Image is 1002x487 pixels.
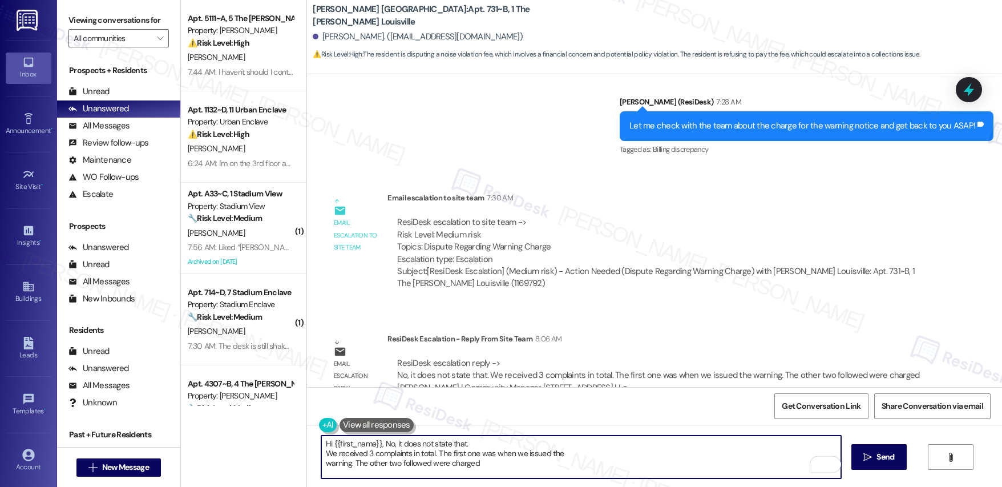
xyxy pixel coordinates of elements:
div: Prospects [57,220,180,232]
div: Email escalation to site team [334,217,378,253]
div: Subject: [ResiDesk Escalation] (Medium risk) - Action Needed (Dispute Regarding Warning Charge) w... [397,265,923,290]
span: Get Conversation Link [782,400,860,412]
div: Prospects + Residents [57,65,180,77]
div: Property: [PERSON_NAME] [188,390,293,402]
div: ResiDesk escalation to site team -> Risk Level: Medium risk Topics: Dispute Regarding Warning Cha... [397,216,923,265]
div: Residents [57,324,180,336]
div: WO Follow-ups [68,171,139,183]
div: Unread [68,345,110,357]
div: Escalate [68,188,113,200]
div: 7:30 AM: The desk is still shaky when any force is applied to it, it's not the maintenance fault ... [188,341,603,351]
textarea: To enrich screen reader interactions, please activate Accessibility in Grammarly extension settings [321,436,841,478]
span: Send [876,451,894,463]
div: All Messages [68,380,130,392]
strong: 🔧 Risk Level: Medium [188,403,262,413]
div: Property: Urban Enclave [188,116,293,128]
strong: ⚠️ Risk Level: High [188,129,249,139]
b: [PERSON_NAME] [GEOGRAPHIC_DATA]: Apt. 731~B, 1 The [PERSON_NAME] Louisville [313,3,541,28]
div: Tagged as: [620,141,993,158]
img: ResiDesk Logo [17,10,40,31]
div: [PERSON_NAME]. ([EMAIL_ADDRESS][DOMAIN_NAME]) [313,31,523,43]
div: All Messages [68,276,130,288]
input: All communities [74,29,151,47]
div: Archived on [DATE] [187,255,294,269]
div: 7:30 AM [484,192,512,204]
label: Viewing conversations for [68,11,169,29]
div: Email escalation reply [334,358,378,395]
i:  [157,34,163,43]
span: • [39,237,41,245]
div: Let me check with the team about the charge for the warning notice and get back to you ASAP! [629,120,975,132]
a: Buildings [6,277,51,308]
div: Apt. 4307~B, 4 The [PERSON_NAME] Rochester [188,378,293,390]
div: Unanswered [68,242,129,253]
a: Site Visit • [6,165,51,196]
div: [PERSON_NAME] (ResiDesk) [620,96,993,112]
span: • [44,405,46,413]
a: Leads [6,333,51,364]
i:  [88,463,97,472]
strong: 🔧 Risk Level: Medium [188,213,262,223]
a: Templates • [6,389,51,420]
a: Inbox [6,53,51,83]
span: [PERSON_NAME] [188,228,245,238]
span: • [51,125,52,133]
div: 6:24 AM: I'm on the 3rd floor apt 1132. If you guys can come at around 2 pm when I'm home from cl... [188,158,829,168]
span: [PERSON_NAME] [188,143,245,154]
div: ResiDesk Escalation - Reply From Site Team [387,333,932,349]
button: Send [851,444,907,470]
i:  [863,453,872,462]
strong: ⚠️ Risk Level: High [188,38,249,48]
div: Apt. A33~C, 1 Stadium View [188,188,293,200]
div: New Inbounds [68,293,135,305]
span: Share Conversation via email [882,400,983,412]
div: Maintenance [68,154,131,166]
div: Unanswered [68,103,129,115]
div: Review follow-ups [68,137,148,149]
strong: ⚠️ Risk Level: High [313,50,362,59]
button: Get Conversation Link [774,393,868,419]
a: Account [6,445,51,476]
span: [PERSON_NAME] [188,326,245,336]
div: 7:44 AM: I haven't should I contact them directly if so what's the contact?The slow performance w... [188,67,815,77]
span: [PERSON_NAME] [188,52,245,62]
div: All Messages [68,120,130,132]
div: ResiDesk escalation reply -> No, it does not state that. We received 3 complaints in total. The f... [397,357,919,393]
div: Unknown [68,397,117,409]
a: Insights • [6,221,51,252]
div: Property: [PERSON_NAME] [188,25,293,37]
div: Past + Future Residents [57,429,180,441]
div: Unread [68,86,110,98]
button: New Message [76,458,161,477]
div: Unread [68,259,110,271]
button: Share Conversation via email [874,393,991,419]
div: 8:06 AM [532,333,561,345]
span: New Message [102,461,149,473]
div: Email escalation to site team [387,192,932,208]
span: • [41,181,43,189]
div: Unanswered [68,363,129,375]
span: : The resident is disputing a noise violation fee, which involves a financial concern and potenti... [313,49,920,61]
div: Apt. 1132~D, 11 Urban Enclave [188,104,293,116]
strong: 🔧 Risk Level: Medium [188,312,262,322]
span: Billing discrepancy [653,144,709,154]
div: Apt. 714~D, 7 Stadium Enclave [188,287,293,299]
div: Apt. 5111~A, 5 The [PERSON_NAME] Rochester [188,13,293,25]
div: Property: Stadium View [188,200,293,212]
i:  [946,453,955,462]
div: 7:28 AM [713,96,741,108]
div: Property: Stadium Enclave [188,299,293,311]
